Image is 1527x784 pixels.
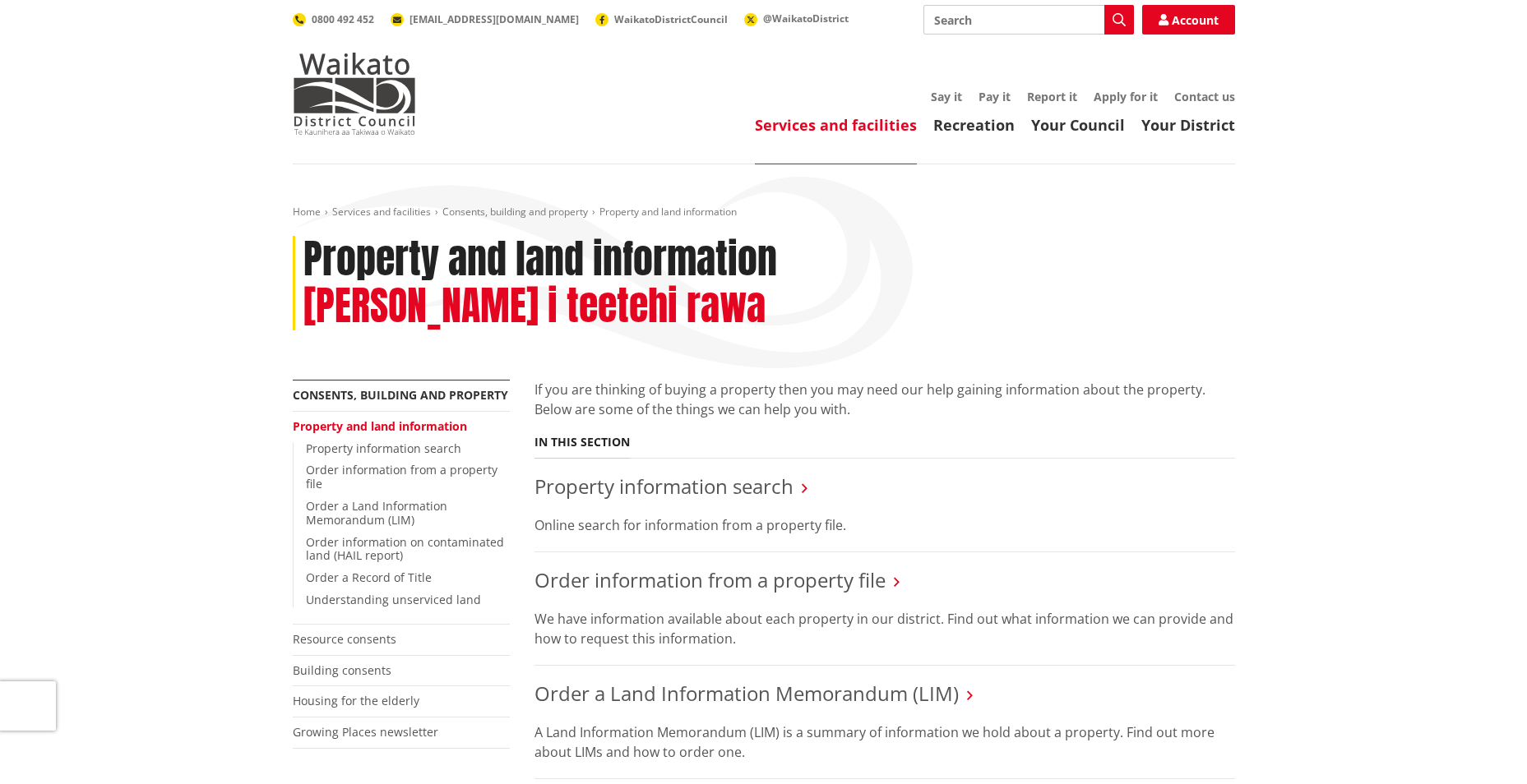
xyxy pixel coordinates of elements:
a: Consents, building and property [293,387,508,403]
a: Services and facilities [332,205,431,219]
h2: [PERSON_NAME] i teetehi rawa [303,283,766,330]
a: Growing Places newsletter [293,724,438,740]
a: Order a Land Information Memorandum (LIM) [306,498,447,528]
a: [EMAIL_ADDRESS][DOMAIN_NAME] [391,12,579,26]
a: Your Council [1031,115,1125,135]
a: Order information from a property file [534,566,886,593]
a: Pay it [979,89,1011,104]
a: Your District [1141,115,1235,135]
a: Services and facilities [755,115,917,135]
span: 0800 492 452 [312,12,374,26]
a: Recreation [933,115,1015,135]
p: Online search for information from a property file. [534,515,1235,535]
a: Report it [1027,89,1077,104]
a: Housing for the elderly [293,693,419,708]
a: Building consents [293,662,391,678]
p: If you are thinking of buying a property then you may need our help gaining information about the... [534,380,1235,419]
nav: breadcrumb [293,205,1235,219]
h1: Property and land information [303,236,777,284]
p: We have information available about each property in our district. Find out what information we c... [534,609,1235,648]
span: Property and land information [599,205,737,219]
a: Order a Record of Title [306,570,432,585]
a: Order information from a property file [306,462,497,491]
a: Contact us [1174,89,1235,104]
a: Property information search [534,473,794,500]
a: 0800 492 452 [293,12,374,26]
a: Property and land information [293,418,467,434]
p: A Land Information Memorandum (LIM) is a summary of information we hold about a property. Find ou... [534,722,1235,762]
a: Home [293,205,321,219]
a: @WaikatoDistrict [744,12,849,25]
a: WaikatoDistrictCouncil [595,12,728,26]
h5: In this section [534,436,630,450]
a: Say it [931,89,962,104]
a: Understanding unserviced land [306,592,481,607]
a: Consents, building and property [442,205,588,219]
a: Account [1142,5,1235,35]
span: @WaikatoDistrict [763,12,849,25]
a: Order information on contaminated land (HAIL report) [306,534,504,564]
span: WaikatoDistrictCouncil [614,12,728,26]
a: Apply for it [1094,89,1158,104]
input: Search input [923,5,1134,35]
a: Property information search [306,440,461,456]
a: Order a Land Information Memorandum (LIM) [534,680,959,707]
a: Resource consents [293,631,396,647]
img: Waikato District Council - Te Kaunihera aa Takiwaa o Waikato [293,53,416,135]
span: [EMAIL_ADDRESS][DOMAIN_NAME] [410,12,579,26]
